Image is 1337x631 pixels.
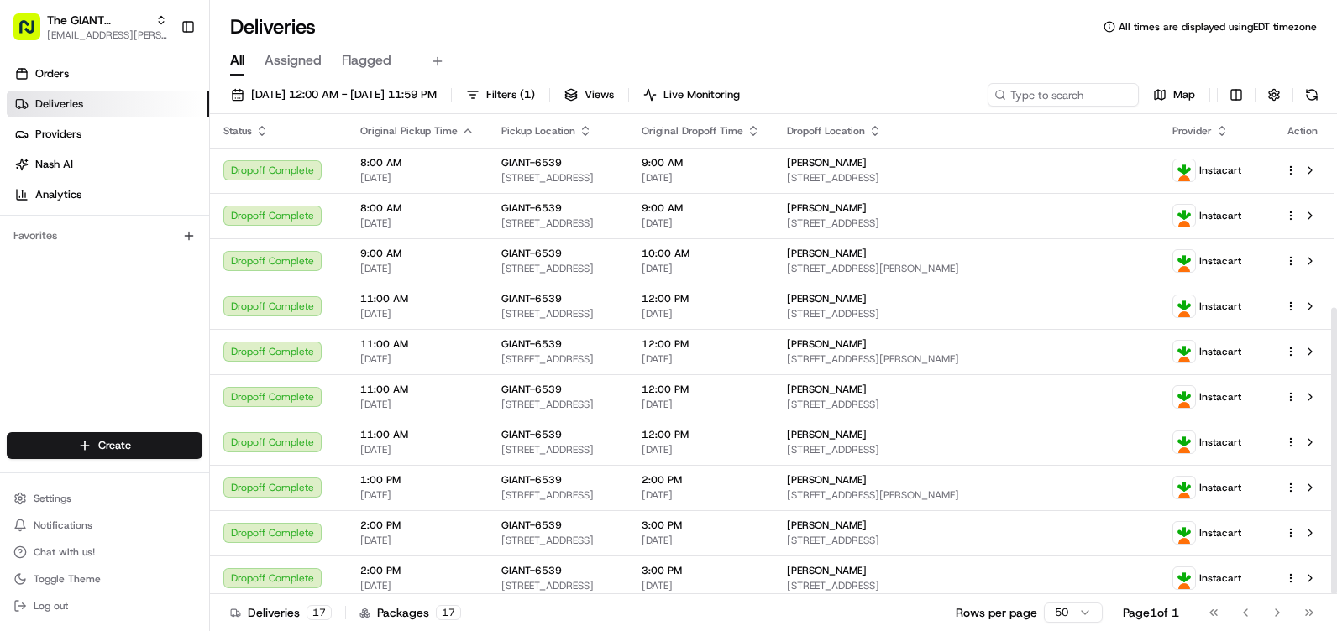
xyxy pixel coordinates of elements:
[501,171,615,185] span: [STREET_ADDRESS]
[230,13,316,40] h1: Deliveries
[787,383,867,396] span: [PERSON_NAME]
[501,337,562,351] span: GIANT-6539
[501,579,615,592] span: [STREET_ADDRESS]
[501,473,562,487] span: GIANT-6539
[787,443,1145,456] span: [STREET_ADDRESS]
[642,292,760,305] span: 12:00 PM
[642,443,760,456] span: [DATE]
[230,604,332,621] div: Deliveries
[501,398,615,411] span: [STREET_ADDRESS]
[223,83,444,107] button: [DATE] 12:00 AM - [DATE] 11:59 PM
[360,262,475,275] span: [DATE]
[1173,341,1195,362] img: profile_instacart_ahold_partner.png
[1199,571,1241,585] span: Instacart
[501,156,562,169] span: GIANT-6539
[642,262,760,275] span: [DATE]
[7,91,209,117] a: Deliveries
[501,216,615,230] span: [STREET_ADDRESS]
[787,564,867,577] span: [PERSON_NAME]
[501,247,562,260] span: GIANT-6539
[636,83,747,107] button: Live Monitoring
[642,564,760,577] span: 3:00 PM
[1173,431,1195,453] img: profile_instacart_ahold_partner.png
[251,87,437,102] span: [DATE] 12:00 AM - [DATE] 11:59 PM
[7,151,209,178] a: Nash AI
[787,519,867,532] span: [PERSON_NAME]
[360,519,475,532] span: 2:00 PM
[501,262,615,275] span: [STREET_ADDRESS]
[47,29,167,42] button: [EMAIL_ADDRESS][PERSON_NAME][DOMAIN_NAME]
[34,519,92,532] span: Notifications
[7,121,209,148] a: Providers
[787,488,1145,502] span: [STREET_ADDRESS][PERSON_NAME]
[642,156,760,169] span: 9:00 AM
[360,156,475,169] span: 8:00 AM
[787,473,867,487] span: [PERSON_NAME]
[956,604,1037,621] p: Rows per page
[34,545,95,559] span: Chat with us!
[360,124,458,138] span: Original Pickup Time
[360,488,475,502] span: [DATE]
[230,50,244,70] span: All
[642,428,760,441] span: 12:00 PM
[642,247,760,260] span: 10:00 AM
[360,247,475,260] span: 9:00 AM
[486,87,535,102] span: Filters
[642,383,760,396] span: 12:00 PM
[1199,164,1241,177] span: Instacart
[7,60,209,87] a: Orders
[360,292,475,305] span: 11:00 AM
[663,87,740,102] span: Live Monitoring
[1173,159,1195,181] img: profile_instacart_ahold_partner.png
[501,443,615,456] span: [STREET_ADDRESS]
[1119,20,1317,34] span: All times are displayed using EDT timezone
[501,292,562,305] span: GIANT-6539
[1173,87,1195,102] span: Map
[501,519,562,532] span: GIANT-6539
[787,216,1145,230] span: [STREET_ADDRESS]
[501,124,575,138] span: Pickup Location
[7,540,202,564] button: Chat with us!
[787,428,867,441] span: [PERSON_NAME]
[7,487,202,510] button: Settings
[642,352,760,366] span: [DATE]
[35,157,73,172] span: Nash AI
[642,216,760,230] span: [DATE]
[1199,209,1241,222] span: Instacart
[98,438,131,453] span: Create
[642,473,760,487] span: 2:00 PM
[787,262,1145,275] span: [STREET_ADDRESS][PERSON_NAME]
[7,432,202,459] button: Create
[1199,435,1241,449] span: Instacart
[988,83,1139,107] input: Type to search
[787,247,867,260] span: [PERSON_NAME]
[642,171,760,185] span: [DATE]
[520,87,535,102] span: ( 1 )
[787,201,867,215] span: [PERSON_NAME]
[1173,567,1195,589] img: profile_instacart_ahold_partner.png
[642,398,760,411] span: [DATE]
[359,604,461,621] div: Packages
[501,201,562,215] span: GIANT-6539
[360,383,475,396] span: 11:00 AM
[35,187,81,202] span: Analytics
[642,337,760,351] span: 12:00 PM
[307,605,332,620] div: 17
[501,307,615,321] span: [STREET_ADDRESS]
[34,572,101,586] span: Toggle Theme
[501,383,562,396] span: GIANT-6539
[501,352,615,366] span: [STREET_ADDRESS]
[34,492,71,505] span: Settings
[459,83,543,107] button: Filters(1)
[360,337,475,351] span: 11:00 AM
[7,567,202,591] button: Toggle Theme
[360,443,475,456] span: [DATE]
[787,398,1145,411] span: [STREET_ADDRESS]
[787,307,1145,321] span: [STREET_ADDRESS]
[642,124,743,138] span: Original Dropoff Time
[35,66,69,81] span: Orders
[1199,390,1241,404] span: Instacart
[360,534,475,547] span: [DATE]
[360,579,475,592] span: [DATE]
[1123,604,1179,621] div: Page 1 of 1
